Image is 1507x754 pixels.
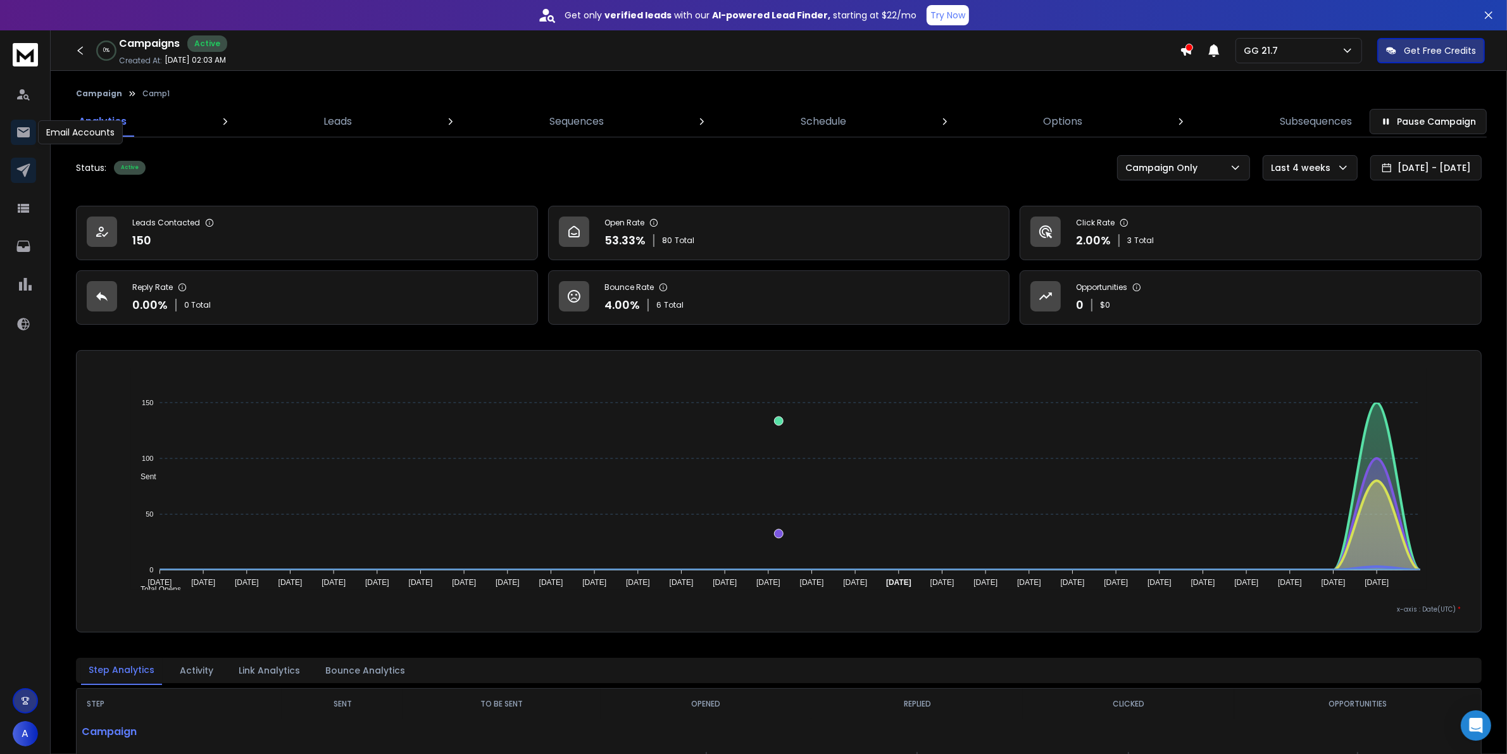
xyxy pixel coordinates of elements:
tspan: [DATE] [930,579,954,587]
p: x-axis : Date(UTC) [97,605,1461,614]
p: 2.00 % [1076,232,1111,249]
p: 150 [132,232,151,249]
strong: AI-powered Lead Finder, [712,9,830,22]
p: Subsequences [1280,114,1352,129]
tspan: 50 [146,510,153,518]
tspan: [DATE] [539,579,563,587]
th: TO BE SENT [403,689,601,719]
p: 53.33 % [604,232,646,249]
p: 0 % [103,47,109,54]
tspan: [DATE] [452,579,476,587]
tspan: [DATE] [409,579,433,587]
div: Email Accounts [38,120,123,144]
th: STEP [77,689,282,719]
p: 0 [1076,296,1084,314]
tspan: [DATE] [365,579,389,587]
span: Total Opens [131,585,181,594]
tspan: [DATE] [496,579,520,587]
p: Campaign Only [1125,161,1203,174]
strong: verified leads [604,9,672,22]
p: Open Rate [604,218,644,228]
p: Get Free Credits [1404,44,1476,57]
button: [DATE] - [DATE] [1370,155,1482,180]
span: Sent [131,472,156,481]
button: Try Now [927,5,969,25]
tspan: [DATE] [886,579,911,587]
p: Campaign [77,719,282,745]
th: CLICKED [1023,689,1234,719]
tspan: [DATE] [1191,579,1215,587]
span: Total [675,236,694,246]
p: Try Now [930,9,965,22]
p: Leads [323,114,352,129]
a: Opportunities0$0 [1020,270,1482,325]
p: Options [1044,114,1083,129]
h1: Campaigns [119,36,180,51]
p: Reply Rate [132,282,173,292]
tspan: [DATE] [843,579,867,587]
p: Opportunities [1076,282,1127,292]
p: Schedule [801,114,846,129]
tspan: [DATE] [582,579,606,587]
p: 0.00 % [132,296,168,314]
p: Sequences [549,114,604,129]
p: Camp1 [142,89,170,99]
tspan: 0 [149,566,153,574]
span: 6 [656,300,661,310]
a: Bounce Rate4.00%6Total [548,270,1010,325]
tspan: [DATE] [1365,579,1389,587]
th: SENT [282,689,403,719]
p: Bounce Rate [604,282,654,292]
tspan: [DATE] [191,579,215,587]
button: Bounce Analytics [318,657,413,684]
tspan: [DATE] [713,579,737,587]
p: Get only with our starting at $22/mo [565,9,916,22]
a: Leads Contacted150 [76,206,538,260]
a: Analytics [71,106,134,137]
a: Reply Rate0.00%0 Total [76,270,538,325]
tspan: [DATE] [800,579,824,587]
p: Created At: [119,56,162,66]
button: Campaign [76,89,122,99]
tspan: [DATE] [1017,579,1041,587]
tspan: [DATE] [670,579,694,587]
tspan: [DATE] [1147,579,1172,587]
button: Get Free Credits [1377,38,1485,63]
p: Leads Contacted [132,218,200,228]
a: Options [1036,106,1091,137]
button: Step Analytics [81,656,162,685]
span: 80 [662,236,672,246]
tspan: [DATE] [1104,579,1128,587]
tspan: [DATE] [147,579,172,587]
button: A [13,721,38,746]
tspan: [DATE] [1278,579,1302,587]
tspan: 100 [142,455,153,462]
button: Pause Campaign [1370,109,1487,134]
div: Open Intercom Messenger [1461,710,1491,741]
p: Analytics [78,114,127,129]
p: 4.00 % [604,296,640,314]
tspan: [DATE] [1322,579,1346,587]
a: Sequences [542,106,611,137]
a: Click Rate2.00%3Total [1020,206,1482,260]
button: Activity [172,657,221,684]
a: Leads [316,106,360,137]
p: Last 4 weeks [1271,161,1335,174]
div: Active [187,35,227,52]
a: Subsequences [1272,106,1360,137]
tspan: [DATE] [322,579,346,587]
button: Link Analytics [231,657,308,684]
span: Total [664,300,684,310]
tspan: [DATE] [626,579,650,587]
tspan: [DATE] [973,579,997,587]
span: 3 [1127,236,1132,246]
th: REPLIED [811,689,1023,719]
tspan: [DATE] [235,579,259,587]
tspan: 150 [142,399,153,406]
span: Total [1134,236,1154,246]
tspan: [DATE] [1061,579,1085,587]
p: [DATE] 02:03 AM [165,55,226,65]
p: GG 21.7 [1244,44,1283,57]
